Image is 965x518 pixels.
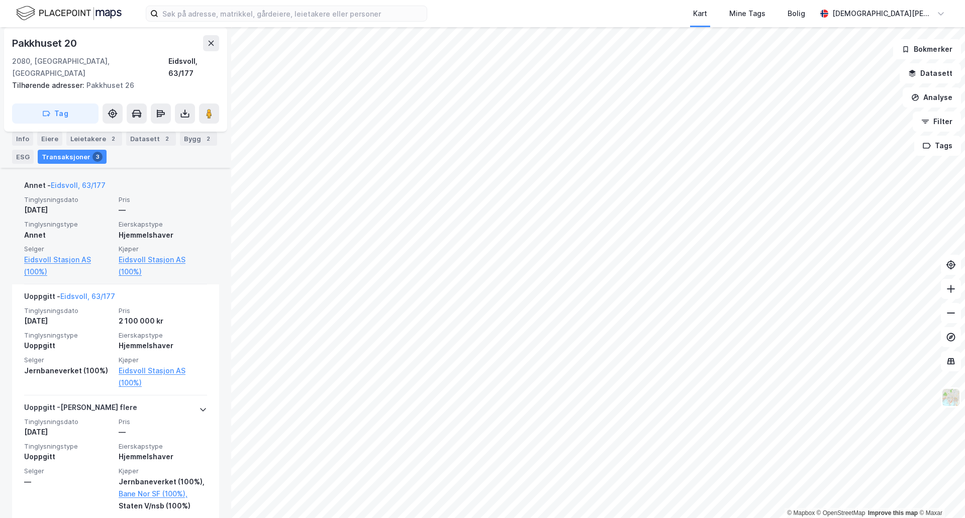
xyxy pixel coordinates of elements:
[913,112,961,132] button: Filter
[12,55,168,79] div: 2080, [GEOGRAPHIC_DATA], [GEOGRAPHIC_DATA]
[914,136,961,156] button: Tags
[119,306,207,315] span: Pris
[24,418,113,426] span: Tinglysningsdato
[119,315,207,327] div: 2 100 000 kr
[119,418,207,426] span: Pris
[729,8,765,20] div: Mine Tags
[203,134,213,144] div: 2
[900,63,961,83] button: Datasett
[38,150,107,164] div: Transaksjoner
[24,245,113,253] span: Selger
[119,476,207,488] div: Jernbaneverket (100%),
[180,132,217,146] div: Bygg
[119,426,207,438] div: —
[24,331,113,340] span: Tinglysningstype
[119,245,207,253] span: Kjøper
[119,204,207,216] div: —
[24,306,113,315] span: Tinglysningsdato
[24,401,137,418] div: Uoppgitt - [PERSON_NAME] flere
[92,152,103,162] div: 3
[12,150,34,164] div: ESG
[119,220,207,229] span: Eierskapstype
[126,132,176,146] div: Datasett
[24,204,113,216] div: [DATE]
[24,254,113,278] a: Eidsvoll Stasjon AS (100%)
[693,8,707,20] div: Kart
[24,179,106,195] div: Annet -
[168,55,219,79] div: Eidsvoll, 63/177
[24,476,113,488] div: —
[12,103,99,124] button: Tag
[162,134,172,144] div: 2
[903,87,961,108] button: Analyse
[941,388,960,407] img: Z
[12,81,86,89] span: Tilhørende adresser:
[817,509,865,516] a: OpenStreetMap
[119,254,207,278] a: Eidsvoll Stasjon AS (100%)
[24,315,113,327] div: [DATE]
[24,467,113,475] span: Selger
[24,365,113,377] div: Jernbaneverket (100%)
[51,181,106,189] a: Eidsvoll, 63/177
[119,488,207,500] a: Bane Nor SF (100%),
[119,467,207,475] span: Kjøper
[37,132,62,146] div: Eiere
[24,442,113,451] span: Tinglysningstype
[24,290,115,306] div: Uoppgitt -
[915,470,965,518] div: Kontrollprogram for chat
[832,8,933,20] div: [DEMOGRAPHIC_DATA][PERSON_NAME]
[24,229,113,241] div: Annet
[119,340,207,352] div: Hjemmelshaver
[868,509,918,516] a: Improve this map
[119,331,207,340] span: Eierskapstype
[24,356,113,364] span: Selger
[16,5,122,22] img: logo.f888ab2527a4732fd821a326f86c7f29.svg
[24,451,113,463] div: Uoppgitt
[119,500,207,512] div: Staten V/nsb (100%)
[24,195,113,204] span: Tinglysningsdato
[158,6,427,21] input: Søk på adresse, matrikkel, gårdeiere, leietakere eller personer
[119,451,207,463] div: Hjemmelshaver
[787,509,815,516] a: Mapbox
[119,356,207,364] span: Kjøper
[12,132,33,146] div: Info
[60,292,115,300] a: Eidsvoll, 63/177
[24,426,113,438] div: [DATE]
[108,134,118,144] div: 2
[12,35,79,51] div: Pakkhuset 20
[66,132,122,146] div: Leietakere
[119,195,207,204] span: Pris
[24,220,113,229] span: Tinglysningstype
[12,79,211,91] div: Pakkhuset 26
[893,39,961,59] button: Bokmerker
[119,229,207,241] div: Hjemmelshaver
[915,470,965,518] iframe: Chat Widget
[119,365,207,389] a: Eidsvoll Stasjon AS (100%)
[788,8,805,20] div: Bolig
[119,442,207,451] span: Eierskapstype
[24,340,113,352] div: Uoppgitt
